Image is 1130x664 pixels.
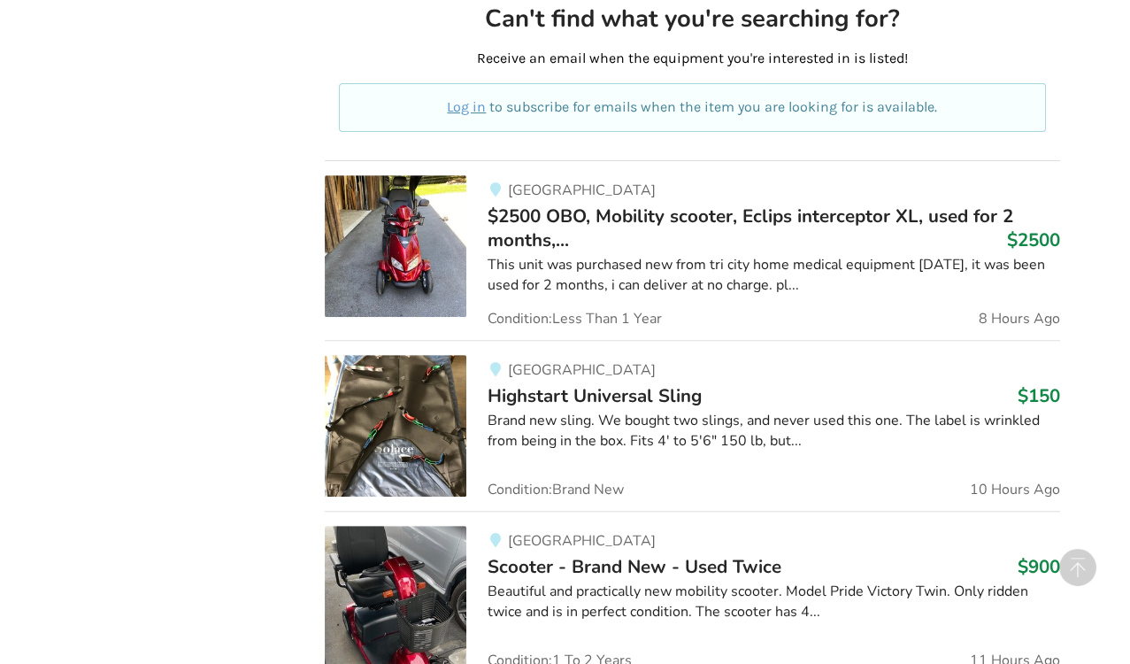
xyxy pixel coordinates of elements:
h3: $900 [1018,555,1060,578]
p: Receive an email when the equipment you're interested in is listed! [339,49,1046,69]
img: transfer aids-highstart universal sling [325,355,466,497]
img: mobility-$2500 obo, mobility scooter, eclips interceptor xl, used for 2 months, purchased august ... [325,175,466,317]
h3: $150 [1018,384,1060,407]
div: Beautiful and practically new mobility scooter. Model Pride Victory Twin. Only ridden twice and i... [488,582,1060,622]
span: [GEOGRAPHIC_DATA] [508,531,656,551]
a: transfer aids-highstart universal sling[GEOGRAPHIC_DATA]Highstart Universal Sling$150Brand new sl... [325,340,1060,511]
p: to subscribe for emails when the item you are looking for is available. [360,97,1025,118]
span: [GEOGRAPHIC_DATA] [508,181,656,200]
span: 10 Hours Ago [970,483,1060,497]
div: Brand new sling. We bought two slings, and never used this one. The label is wrinkled from being ... [488,411,1060,452]
span: $2500 OBO, Mobility scooter, Eclips interceptor XL, used for 2 months,... [488,204,1013,251]
span: Highstart Universal Sling [488,383,702,408]
span: [GEOGRAPHIC_DATA] [508,360,656,380]
div: This unit was purchased new from tri city home medical equipment [DATE], it was been used for 2 m... [488,255,1060,296]
a: mobility-$2500 obo, mobility scooter, eclips interceptor xl, used for 2 months, purchased august ... [325,160,1060,340]
span: Condition: Less Than 1 Year [488,312,662,326]
h3: $2500 [1007,228,1060,251]
span: Scooter - Brand New - Used Twice [488,554,781,579]
a: Log in [447,98,486,115]
span: Condition: Brand New [488,483,624,497]
span: 8 Hours Ago [979,312,1060,326]
h2: Can't find what you're searching for? [339,4,1046,35]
